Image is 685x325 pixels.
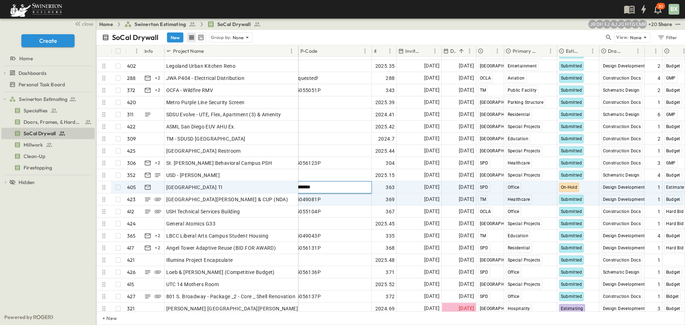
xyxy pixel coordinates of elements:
span: [DATE] [459,74,474,82]
span: Submitted [561,245,582,250]
p: View: [616,34,629,41]
div: Clean-Uptest [1,151,95,162]
button: BX [668,3,680,15]
span: [DATE] [459,244,474,252]
span: [GEOGRAPHIC_DATA] Restroom [166,147,241,154]
span: Budget [666,233,680,238]
span: Hard Bid [666,209,684,214]
span: [DATE] [424,134,440,143]
span: [DATE] [424,219,440,228]
span: GMP [666,112,676,117]
div: + 2 [153,232,162,240]
span: [GEOGRAPHIC_DATA] [480,100,523,105]
span: Construction Docs [603,221,641,226]
a: SoCal Drywall [207,21,261,28]
span: Construction Docs [603,258,641,263]
span: 335 [386,232,395,239]
button: Menu [588,47,597,55]
span: Public Facility [508,88,537,93]
div: BX [669,4,679,15]
div: + 2 [153,86,162,95]
button: Sort [538,47,546,55]
span: 4 [658,172,660,179]
span: 25049081P [294,196,321,203]
span: Special Projects [508,148,541,153]
div: Daryll Hayward (daryll.hayward@swinerton.com) [595,20,604,29]
span: 2024.7 [378,135,395,142]
span: 4 [658,232,660,239]
span: OCLA [480,209,491,214]
span: [GEOGRAPHIC_DATA] [480,173,523,178]
span: Submitted [561,197,582,202]
span: Submitted [561,221,582,226]
span: Schematic Design [603,88,640,93]
p: Invite Date [405,47,421,55]
span: 367 [386,208,395,215]
div: Haaris Tahmas (haaris.tahmas@swinerton.com) [624,20,633,29]
div: + 2 [153,244,162,252]
span: 1 [658,123,660,130]
span: Special Projects [508,221,541,226]
span: Design Development [603,197,645,202]
div: # [125,45,143,57]
p: 306 [127,159,136,167]
span: OCFA - Wildfire RMV [166,87,213,94]
span: Healthcare [508,161,530,166]
p: 30 [658,4,663,9]
span: Office [508,185,519,190]
button: Menu [651,47,660,55]
span: Submitted [561,161,582,166]
span: USD - [PERSON_NAME] [166,172,220,179]
span: [DATE] [424,195,440,203]
p: 288 [127,75,136,82]
span: Submitted [561,76,582,81]
span: Budget [666,100,680,105]
span: 2 [658,62,660,70]
p: 423 [127,196,136,203]
span: Healthcare [508,197,530,202]
span: 368 [386,244,395,252]
span: 1 [658,257,660,264]
div: Joshua Russell (joshua.russell@swinerton.com) [588,20,597,29]
p: 311 [127,111,134,118]
span: [DATE] [424,159,440,167]
button: Sort [580,47,588,55]
span: Home [19,55,33,62]
span: Construction Docs [603,209,641,214]
span: [DATE] [424,147,440,155]
span: Parking Structure [508,100,544,105]
div: Doors, Frames, & Hardwaretest [1,116,95,128]
span: [DATE] [424,74,440,82]
span: close [82,20,93,27]
span: [DATE] [459,147,474,155]
button: Sort [128,47,136,55]
button: Sort [205,47,213,55]
span: Hidden [19,179,35,186]
button: Sort [319,47,326,55]
button: Create [21,34,75,47]
span: 288 [386,75,395,82]
button: Menu [546,47,555,55]
span: Construction Docs [603,136,641,141]
button: Menu [132,47,141,55]
span: Entertainment [508,64,537,68]
span: [DATE] [424,244,440,252]
span: [DATE] [424,62,440,70]
a: Home [1,54,93,64]
span: Construction Docs [603,161,641,166]
span: Education [508,136,529,141]
span: 343 [386,87,395,94]
div: Info [143,45,164,57]
span: [DATE] [459,98,474,106]
a: Swinerton Estimating [125,21,196,28]
span: Special Projects [508,258,541,263]
span: Swinerton Estimating [135,21,186,28]
span: Loeb & [PERSON_NAME] (Competitive Budget) [166,269,275,276]
span: 1 [658,147,660,154]
span: Submitted [561,173,582,178]
span: [GEOGRAPHIC_DATA] [480,112,523,117]
span: ASML San Diego EUV AHU Ex. [166,123,235,130]
span: Submitted [561,136,582,141]
a: Specialties [1,106,93,116]
button: New [167,32,183,42]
